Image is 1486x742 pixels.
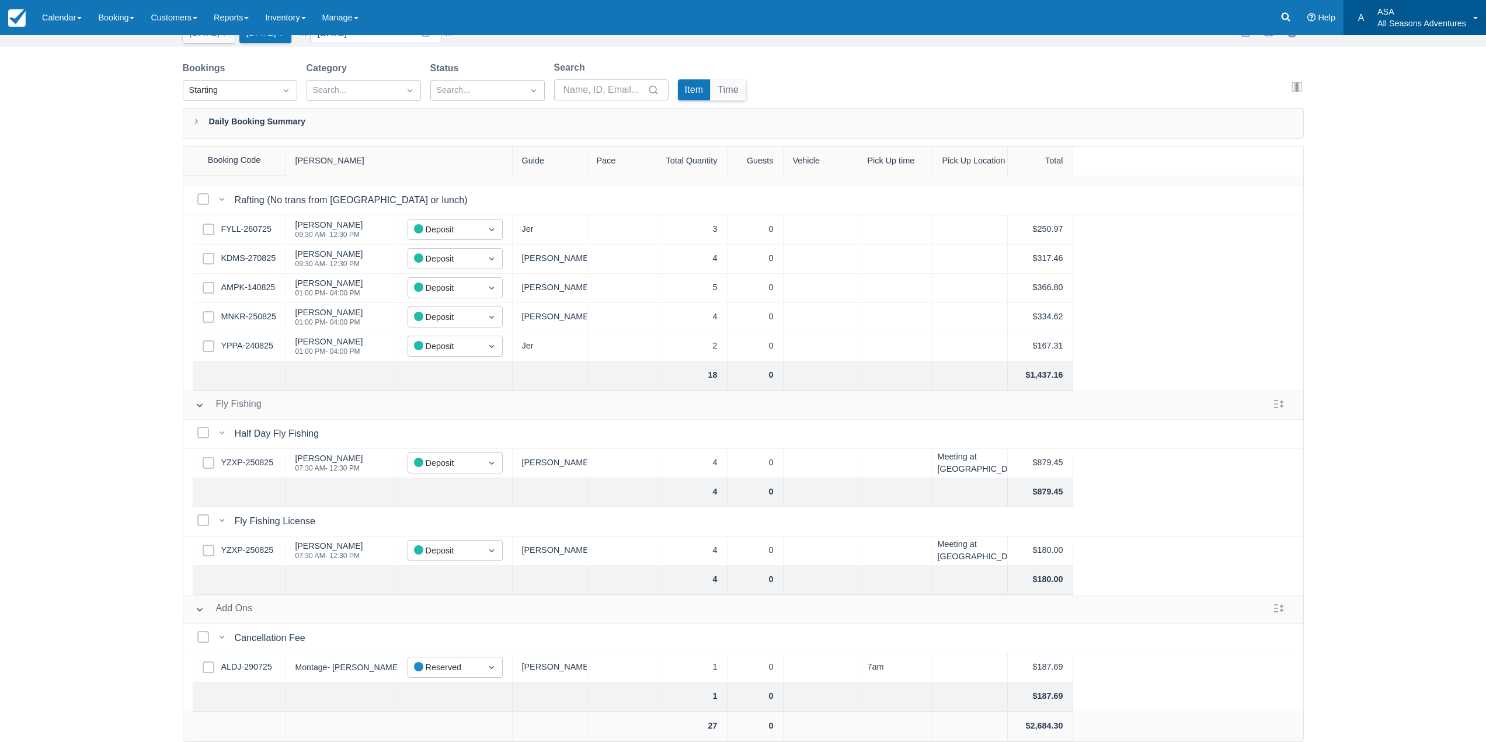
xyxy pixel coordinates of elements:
[728,245,784,274] div: 0
[678,79,711,100] button: Item
[662,712,728,741] div: 27
[235,514,320,528] div: Fly Fishing License
[8,9,26,27] img: checkfront-main-nav-mini-logo.png
[563,79,645,100] input: Name, ID, Email...
[1352,9,1370,27] div: A
[486,311,497,323] span: Dropdown icon
[414,544,475,558] div: Deposit
[414,340,475,353] div: Deposit
[486,224,497,235] span: Dropdown icon
[1008,147,1073,176] div: Total
[1008,712,1073,741] div: $2,684.30
[295,552,363,559] div: 07:30 AM - 12:30 PM
[1008,682,1073,712] div: $187.69
[295,663,401,671] div: Montage- [PERSON_NAME]
[414,457,475,470] div: Deposit
[662,303,728,332] div: 4
[662,332,728,361] div: 2
[430,61,464,75] label: Status
[513,449,587,478] div: [PERSON_NAME]
[1008,566,1073,595] div: $180.00
[728,274,784,303] div: 0
[280,85,292,96] span: Dropdown icon
[728,215,784,245] div: 0
[1377,6,1466,18] p: ASA
[221,252,276,265] a: KDMS-270825
[414,252,475,266] div: Deposit
[486,340,497,352] span: Dropdown icon
[513,332,587,361] div: Jer
[728,566,784,595] div: 0
[295,290,363,297] div: 01:00 PM - 04:00 PM
[295,319,363,326] div: 01:00 PM - 04:00 PM
[728,537,784,566] div: 0
[513,274,587,303] div: [PERSON_NAME]
[513,245,587,274] div: [PERSON_NAME]
[728,682,784,712] div: 0
[221,311,276,323] a: MNKR-250825
[528,85,540,96] span: Dropdown icon
[486,253,497,264] span: Dropdown icon
[662,682,728,712] div: 1
[1008,449,1073,478] div: $879.45
[784,147,858,176] div: Vehicle
[183,147,286,175] div: Booking Code
[486,457,497,469] span: Dropdown icon
[662,653,728,682] div: 1
[295,454,363,462] div: [PERSON_NAME]
[662,147,728,176] div: Total Quantity
[1008,215,1073,245] div: $250.97
[183,108,1304,139] div: Daily Booking Summary
[728,361,784,391] div: 0
[286,147,398,176] div: [PERSON_NAME]
[414,223,475,236] div: Deposit
[221,661,272,674] a: ALDJ-290725
[728,449,784,478] div: 0
[1008,537,1073,566] div: $180.00
[189,84,270,97] div: Starting
[587,147,662,176] div: Pace
[662,215,728,245] div: 3
[662,361,728,391] div: 18
[183,61,230,75] label: Bookings
[295,221,363,229] div: [PERSON_NAME]
[1008,245,1073,274] div: $317.46
[513,215,587,245] div: Jer
[221,223,272,236] a: FYLL-260725
[662,449,728,478] div: 4
[295,308,363,316] div: [PERSON_NAME]
[235,427,324,441] div: Half Day Fly Fishing
[662,537,728,566] div: 4
[513,537,587,566] div: [PERSON_NAME]
[295,279,363,287] div: [PERSON_NAME]
[728,478,784,507] div: 0
[513,147,587,176] div: Guide
[1008,303,1073,332] div: $334.62
[662,245,728,274] div: 4
[728,332,784,361] div: 0
[662,274,728,303] div: 5
[235,631,310,645] div: Cancellation Fee
[1008,274,1073,303] div: $366.80
[190,599,257,620] button: Add Ons
[295,542,363,550] div: [PERSON_NAME]
[1008,653,1073,682] div: $187.69
[728,147,784,176] div: Guests
[554,61,590,75] label: Search
[414,311,475,324] div: Deposit
[307,61,352,75] label: Category
[728,712,784,741] div: 0
[295,337,363,346] div: [PERSON_NAME]
[933,537,1008,566] div: Meeting at [GEOGRAPHIC_DATA]
[221,340,273,353] a: YPPA-240825
[858,147,933,176] div: Pick Up time
[221,281,276,294] a: AMPK-140825
[414,661,475,674] div: Reserved
[711,79,746,100] button: Time
[1008,332,1073,361] div: $167.31
[486,545,497,556] span: Dropdown icon
[662,566,728,595] div: 4
[295,231,363,238] div: 09:30 AM - 12:30 PM
[858,653,933,682] div: 7am
[404,85,416,96] span: Dropdown icon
